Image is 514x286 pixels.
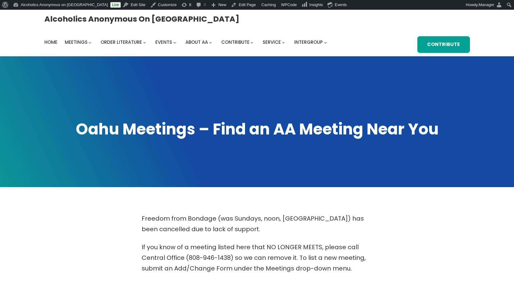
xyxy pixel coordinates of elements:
[142,242,373,274] p: If you know of a meeting listed here that NO LONGER MEETS, please call Central Office (808-946-14...
[209,41,212,44] button: About AA submenu
[324,41,327,44] button: Intergroup submenu
[185,38,208,47] a: About AA
[282,41,285,44] button: Service submenu
[44,38,57,47] a: Home
[44,119,470,140] h1: Oahu Meetings – Find an AA Meeting Near You
[155,39,172,45] span: Events
[142,213,373,235] p: Freedom from Bondage (was Sundays, noon, [GEOGRAPHIC_DATA]) has been cancelled due to lack of sup...
[185,39,208,45] span: About AA
[65,38,88,47] a: Meetings
[479,2,494,7] span: Manager
[44,39,57,45] span: Home
[110,2,121,8] a: Live
[88,41,91,44] button: Meetings submenu
[250,41,253,44] button: Contribute submenu
[173,41,176,44] button: Events submenu
[417,36,470,53] a: Contribute
[294,39,323,45] span: Intergroup
[263,38,281,47] a: Service
[155,38,172,47] a: Events
[294,38,323,47] a: Intergroup
[263,39,281,45] span: Service
[44,38,329,47] nav: Intergroup
[101,39,142,45] span: Order Literature
[221,38,250,47] a: Contribute
[65,39,88,45] span: Meetings
[143,41,146,44] button: Order Literature submenu
[221,39,250,45] span: Contribute
[44,12,239,26] a: Alcoholics Anonymous on [GEOGRAPHIC_DATA]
